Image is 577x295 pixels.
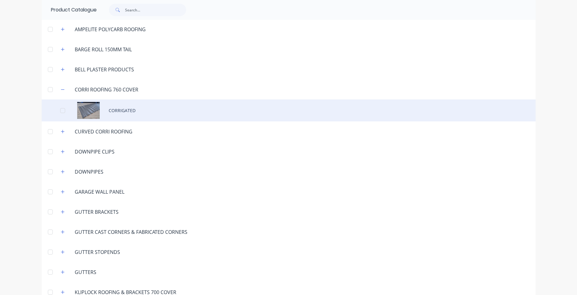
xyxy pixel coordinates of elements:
[70,26,151,33] div: AMPELITE POLYCARB ROOFING
[70,128,137,135] div: CURVED CORRI ROOFING
[70,248,125,256] div: GUTTER STOPENDS
[125,4,186,16] input: Search...
[42,99,536,121] div: CORRIGATED CORRIGATED
[70,66,139,73] div: BELL PLASTER PRODUCTS
[70,208,123,216] div: GUTTER BRACKETS
[70,268,101,276] div: GUTTERS
[70,188,129,196] div: GARAGE WALL PANEL
[70,46,137,53] div: BARGE ROLL 150MM TAIL
[70,148,119,155] div: DOWNPIPE CLIPS
[70,228,192,236] div: GUTTER CAST CORNERS & FABRICATED CORNERS
[70,168,108,175] div: DOWNPIPES
[70,86,143,93] div: CORRI ROOFING 760 COVER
